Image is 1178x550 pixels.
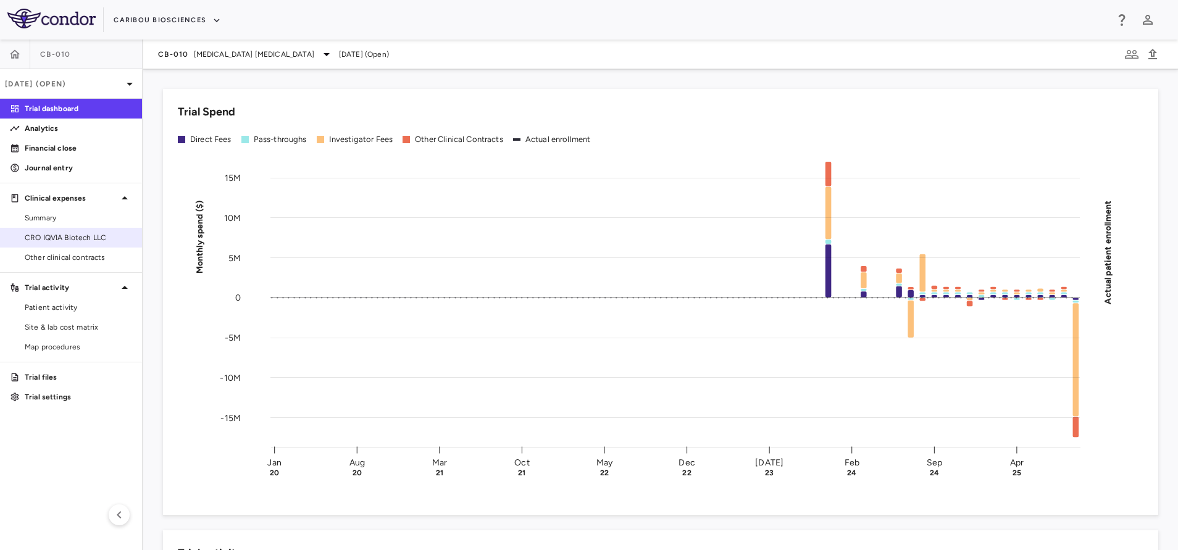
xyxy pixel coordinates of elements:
[25,282,117,293] p: Trial activity
[5,78,122,90] p: [DATE] (Open)
[930,469,939,477] text: 24
[25,162,132,173] p: Journal entry
[225,333,241,343] tspan: -5M
[432,457,447,468] text: Mar
[25,302,132,313] span: Patient activity
[679,457,695,468] text: Dec
[600,469,609,477] text: 22
[25,252,132,263] span: Other clinical contracts
[25,103,132,114] p: Trial dashboard
[436,469,443,477] text: 21
[525,134,591,145] div: Actual enrollment
[25,322,132,333] span: Site & lab cost matrix
[353,469,362,477] text: 20
[1013,469,1021,477] text: 25
[25,143,132,154] p: Financial close
[25,232,132,243] span: CRO IQVIA Biotech LLC
[267,457,281,468] text: Jan
[25,123,132,134] p: Analytics
[178,104,235,120] h6: Trial Spend
[25,341,132,352] span: Map procedures
[194,49,314,60] span: [MEDICAL_DATA] [MEDICAL_DATA]
[596,457,613,468] text: May
[25,193,117,204] p: Clinical expenses
[235,293,241,303] tspan: 0
[220,412,241,423] tspan: -15M
[927,457,942,468] text: Sep
[114,10,221,30] button: Caribou Biosciences
[190,134,232,145] div: Direct Fees
[40,49,71,59] span: CB-010
[1103,200,1113,304] tspan: Actual patient enrollment
[194,200,205,273] tspan: Monthly spend ($)
[228,252,241,263] tspan: 5M
[518,469,525,477] text: 21
[158,49,189,59] span: CB-010
[225,173,241,183] tspan: 15M
[254,134,307,145] div: Pass-throughs
[415,134,503,145] div: Other Clinical Contracts
[220,372,241,383] tspan: -10M
[329,134,393,145] div: Investigator Fees
[25,372,132,383] p: Trial files
[847,469,856,477] text: 24
[25,212,132,223] span: Summary
[25,391,132,402] p: Trial settings
[845,457,859,468] text: Feb
[755,457,783,468] text: [DATE]
[270,469,279,477] text: 20
[682,469,691,477] text: 22
[7,9,96,28] img: logo-full-SnFGN8VE.png
[765,469,774,477] text: 23
[339,49,389,60] span: [DATE] (Open)
[514,457,529,468] text: Oct
[1010,457,1024,468] text: Apr
[224,212,241,223] tspan: 10M
[349,457,365,468] text: Aug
